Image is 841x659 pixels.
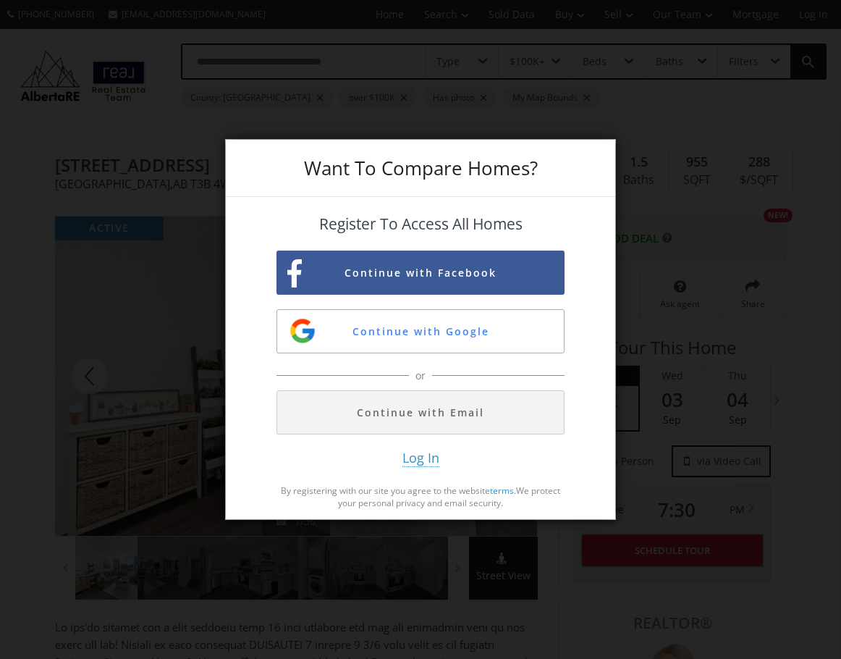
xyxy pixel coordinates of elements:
span: Log In [402,449,439,467]
h4: Register To Access All Homes [276,216,565,232]
button: Continue with Facebook [276,251,565,295]
a: terms [490,484,514,497]
img: google-sign-up [288,316,317,345]
h3: Want To Compare Homes? [276,159,565,177]
button: Continue with Email [276,390,565,435]
button: Continue with Google [276,309,565,353]
p: By registering with our site you agree to the website . We protect your personal privacy and emai... [276,484,565,509]
span: or [412,369,429,383]
img: facebook-sign-up [287,259,302,287]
